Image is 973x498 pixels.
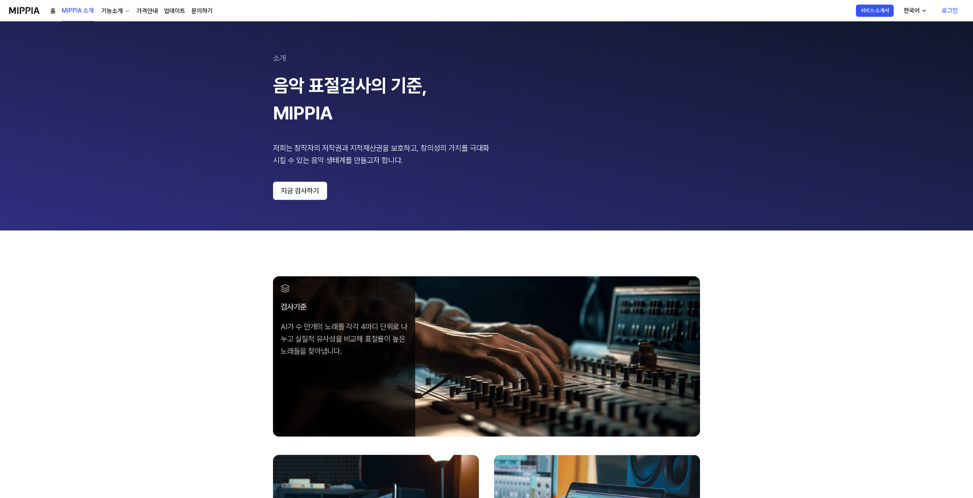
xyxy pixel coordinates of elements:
[50,6,56,16] a: 홈
[164,6,185,16] a: 업데이트
[273,182,700,200] a: 지금 검사하기
[273,276,700,437] img: firstImage
[902,6,921,15] div: 한국어
[273,182,327,200] button: 지금 검사하기
[136,6,158,16] a: 가격안내
[100,6,124,16] div: 기능소개
[191,6,213,16] a: 문의하기
[100,6,130,16] button: 기능소개
[273,72,494,127] div: 음악 표절검사의 기준, MIPPIA
[898,3,932,18] button: 한국어
[62,0,94,21] a: MIPPIA 소개
[273,142,494,166] div: 저희는 창작자의 저작권과 지적재산권을 보호하고, 창의성의 가치를 극대화 시킬 수 있는 음악 생태계를 만들고자 합니다.
[856,5,894,17] button: 서비스 소개서
[281,301,408,313] div: 검사기준
[273,52,700,64] div: 소개
[281,321,408,357] div: AI가 수 만개의 노래를 각각 4마디 단위로 나누고 실질적 유사성을 비교해 표절률이 높은 노래들을 찾아냅니다.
